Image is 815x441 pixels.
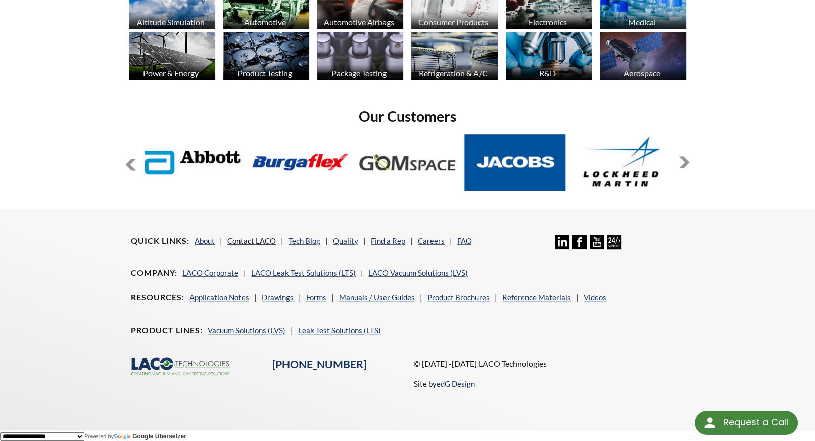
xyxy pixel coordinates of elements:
a: Power & Energy [129,32,215,83]
img: round button [702,415,718,431]
div: Automotive Airbags [316,17,402,27]
h4: Company [131,268,177,278]
div: Aerospace [598,68,685,78]
div: Consumer Products [410,17,496,27]
h2: Our Customers [125,107,690,126]
a: Contact LACO [227,236,276,245]
a: Reference Materials [502,293,571,302]
a: Forms [306,293,326,302]
img: industry_Power-2_670x376.jpg [129,32,215,80]
a: Careers [418,236,445,245]
div: Package Testing [316,68,402,78]
div: Automotive [222,17,308,27]
div: Altitude Simulation [127,17,214,27]
div: Request a Call [723,411,788,434]
a: Quality [333,236,358,245]
a: [PHONE_NUMBER] [272,358,366,371]
a: Drawings [262,293,294,302]
a: Find a Rep [371,236,405,245]
div: Power & Energy [127,68,214,78]
img: industry_ProductTesting_670x376.jpg [223,32,309,80]
a: R&D [506,32,592,83]
img: Abbott-Labs.jpg [142,134,243,191]
img: 24/7 Support Icon [607,235,621,249]
a: Application Notes [189,293,249,302]
img: industry_HVAC_670x376.jpg [411,32,497,80]
img: GOM-Space.jpg [357,134,458,191]
h4: Resources [131,292,184,303]
h4: Product Lines [131,325,203,336]
a: About [195,236,215,245]
a: LACO Leak Test Solutions (LTS) [251,268,356,277]
a: Google Übersetzer [114,433,186,440]
div: Refrigeration & A/C [410,68,496,78]
div: Request a Call [695,411,798,435]
a: Vacuum Solutions (LVS) [208,326,285,335]
img: Artboard_1.jpg [600,32,686,80]
img: Lockheed-Martin.jpg [572,134,673,191]
p: © [DATE] -[DATE] LACO Technologies [413,357,684,370]
a: Refrigeration & A/C [411,32,497,83]
a: 24/7 Support [607,242,621,251]
p: Site by [413,378,474,390]
a: Aerospace [600,32,686,83]
div: Product Testing [222,68,308,78]
img: Jacobs.jpg [464,134,565,191]
img: industry_R_D_670x376.jpg [506,32,592,80]
img: Burgaflex.jpg [250,134,351,191]
div: R&D [504,68,591,78]
a: LACO Vacuum Solutions (LVS) [368,268,468,277]
a: edG Design [436,379,474,388]
a: Manuals / User Guides [339,293,415,302]
div: Electronics [504,17,591,27]
div: Medical [598,17,685,27]
a: Videos [584,293,606,302]
h4: Quick Links [131,236,189,246]
a: LACO Corporate [182,268,238,277]
a: Product Testing [223,32,309,83]
a: Package Testing [317,32,403,83]
a: Tech Blog [289,236,320,245]
img: Google Google Übersetzer [114,434,132,440]
a: Leak Test Solutions (LTS) [298,326,381,335]
a: FAQ [457,236,472,245]
a: Product Brochures [427,293,490,302]
img: industry_Package_670x376.jpg [317,32,403,80]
